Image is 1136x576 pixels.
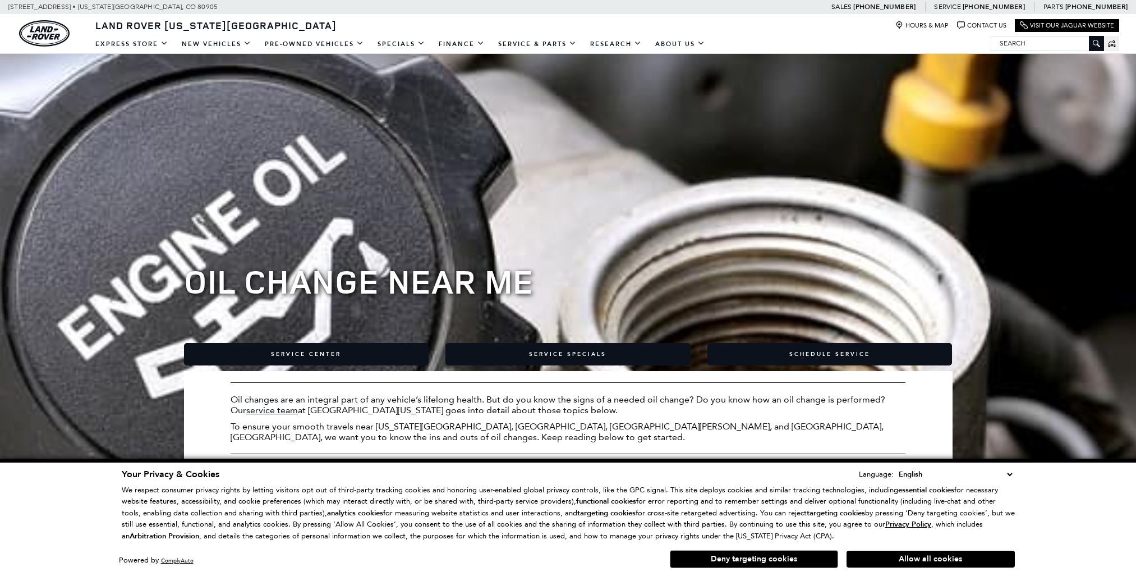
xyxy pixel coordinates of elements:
[122,484,1015,542] p: We respect consumer privacy rights by letting visitors opt out of third-party tracking cookies an...
[130,531,199,541] strong: Arbitration Provision
[95,19,337,32] span: Land Rover [US_STATE][GEOGRAPHIC_DATA]
[184,343,429,365] a: Service Center
[934,3,960,11] span: Service
[89,34,175,54] a: EXPRESS STORE
[963,2,1025,11] a: [PHONE_NUMBER]
[89,19,343,32] a: Land Rover [US_STATE][GEOGRAPHIC_DATA]
[246,405,298,415] a: service team
[19,20,70,47] img: Land Rover
[258,34,371,54] a: Pre-Owned Vehicles
[896,468,1015,481] select: Language Select
[231,421,905,442] p: To ensure your smooth travels near [US_STATE][GEOGRAPHIC_DATA], [GEOGRAPHIC_DATA], [GEOGRAPHIC_DA...
[859,470,894,478] div: Language:
[175,34,258,54] a: New Vehicles
[122,468,219,481] span: Your Privacy & Cookies
[1020,21,1114,30] a: Visit Our Jaguar Website
[583,34,649,54] a: Research
[885,520,931,528] a: Privacy Policy
[445,343,691,365] a: Service Specials
[853,2,916,11] a: [PHONE_NUMBER]
[885,519,931,529] u: Privacy Policy
[119,557,194,564] div: Powered by
[957,21,1006,30] a: Contact Us
[649,34,712,54] a: About Us
[707,343,953,365] a: Schedule Service
[576,496,636,506] strong: functional cookies
[89,34,712,54] nav: Main Navigation
[895,21,949,30] a: Hours & Map
[327,508,383,518] strong: analytics cookies
[807,508,865,518] strong: targeting cookies
[991,36,1103,50] input: Search
[577,508,636,518] strong: targeting cookies
[161,557,194,564] a: ComplyAuto
[19,20,70,47] a: land-rover
[432,34,491,54] a: Finance
[847,551,1015,568] button: Allow all cookies
[670,550,838,568] button: Deny targeting cookies
[231,394,905,415] p: Oil changes are an integral part of any vehicle’s lifelong health. But do you know the signs of a...
[8,3,218,11] a: [STREET_ADDRESS] • [US_STATE][GEOGRAPHIC_DATA], CO 80905
[491,34,583,54] a: Service & Parts
[371,34,432,54] a: Specials
[1065,2,1128,11] a: [PHONE_NUMBER]
[1043,3,1064,11] span: Parts
[184,258,533,304] span: Oil Change near Me
[898,485,954,495] strong: essential cookies
[831,3,852,11] span: Sales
